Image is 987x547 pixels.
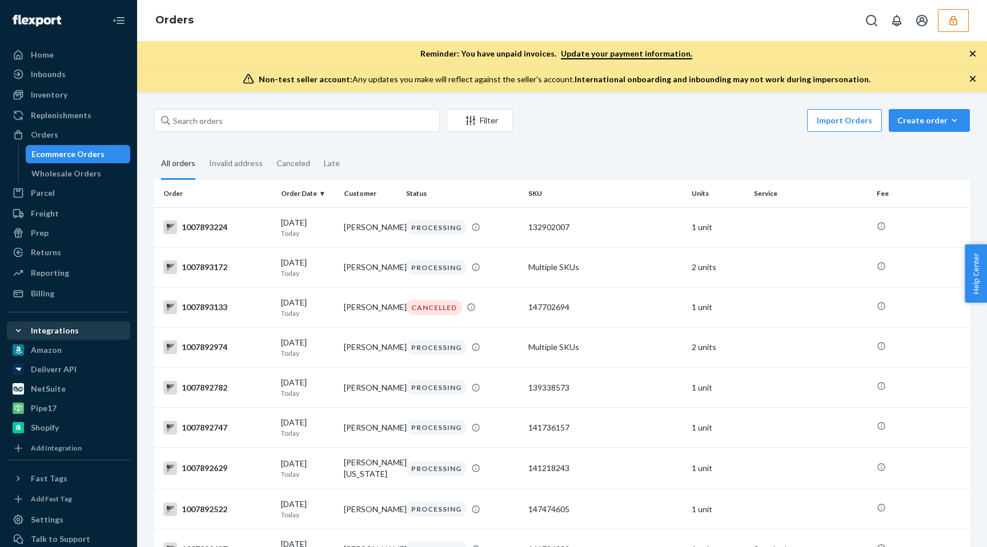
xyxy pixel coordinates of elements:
[7,380,130,398] a: NetSuite
[31,403,57,414] div: Pipe17
[259,74,352,84] span: Non-test seller account:
[31,69,66,80] div: Inbounds
[154,180,276,207] th: Order
[31,533,90,545] div: Talk to Support
[575,74,870,84] span: International onboarding and inbounding may not work during impersonation.
[7,469,130,488] button: Fast Tags
[31,288,54,299] div: Billing
[324,148,340,178] div: Late
[524,247,687,287] td: Multiple SKUs
[7,399,130,417] a: Pipe17
[406,501,467,517] div: PROCESSING
[31,383,66,395] div: NetSuite
[7,126,130,144] a: Orders
[561,49,692,59] a: Update your payment information.
[7,106,130,124] a: Replenishments
[7,184,130,202] a: Parcel
[406,260,467,275] div: PROCESSING
[163,300,272,314] div: 1007893133
[281,458,334,479] div: [DATE]
[339,327,402,367] td: [PERSON_NAME]
[687,287,750,327] td: 1 unit
[31,364,77,375] div: Deliverr API
[163,340,272,354] div: 1007892974
[31,344,62,356] div: Amazon
[163,461,272,475] div: 1007892629
[163,220,272,234] div: 1007893224
[7,492,130,506] a: Add Fast Tag
[339,448,402,489] td: [PERSON_NAME][US_STATE]
[687,448,750,489] td: 1 unit
[7,419,130,437] a: Shopify
[872,180,970,207] th: Fee
[406,380,467,395] div: PROCESSING
[209,148,263,178] div: Invalid address
[807,109,882,132] button: Import Orders
[281,428,334,438] p: Today
[860,9,883,32] button: Open Search Box
[7,243,130,262] a: Returns
[281,337,334,358] div: [DATE]
[31,422,59,433] div: Shopify
[339,368,402,408] td: [PERSON_NAME]
[31,49,54,61] div: Home
[7,65,130,83] a: Inbounds
[281,228,334,238] p: Today
[687,368,750,408] td: 1 unit
[7,341,130,359] a: Amazon
[31,267,69,279] div: Reporting
[965,244,987,303] span: Help Center
[281,510,334,520] p: Today
[528,301,683,313] div: 147702694
[31,247,61,258] div: Returns
[406,300,462,315] div: CANCELLED
[889,109,970,132] button: Create order
[406,340,467,355] div: PROCESSING
[524,327,687,367] td: Multiple SKUs
[528,504,683,515] div: 147474605
[406,420,467,435] div: PROCESSING
[161,148,195,180] div: All orders
[31,473,67,484] div: Fast Tags
[7,510,130,529] a: Settings
[13,15,61,26] img: Flexport logo
[528,462,683,474] div: 141218243
[281,498,334,520] div: [DATE]
[26,145,131,163] a: Ecommerce Orders
[406,220,467,235] div: PROCESSING
[402,180,524,207] th: Status
[524,180,687,207] th: SKU
[339,207,402,247] td: [PERSON_NAME]
[7,224,130,242] a: Prep
[31,227,49,239] div: Prep
[687,247,750,287] td: 2 units
[7,86,130,104] a: Inventory
[281,257,334,278] div: [DATE]
[7,284,130,303] a: Billing
[687,489,750,529] td: 1 unit
[31,514,63,525] div: Settings
[281,388,334,398] p: Today
[7,321,130,340] button: Integrations
[26,164,131,183] a: Wholesale Orders
[154,109,440,132] input: Search orders
[885,9,908,32] button: Open notifications
[687,327,750,367] td: 2 units
[687,180,750,207] th: Units
[155,14,194,26] a: Orders
[146,4,203,37] ol: breadcrumbs
[339,247,402,287] td: [PERSON_NAME]
[281,417,334,438] div: [DATE]
[163,381,272,395] div: 1007892782
[31,148,105,160] div: Ecommerce Orders
[31,325,79,336] div: Integrations
[528,382,683,393] div: 139338573
[31,494,72,504] div: Add Fast Tag
[281,308,334,318] p: Today
[281,377,334,398] div: [DATE]
[259,74,870,85] div: Any updates you make will reflect against the seller's account.
[107,9,130,32] button: Close Navigation
[447,109,513,132] button: Filter
[276,180,339,207] th: Order Date
[31,129,58,140] div: Orders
